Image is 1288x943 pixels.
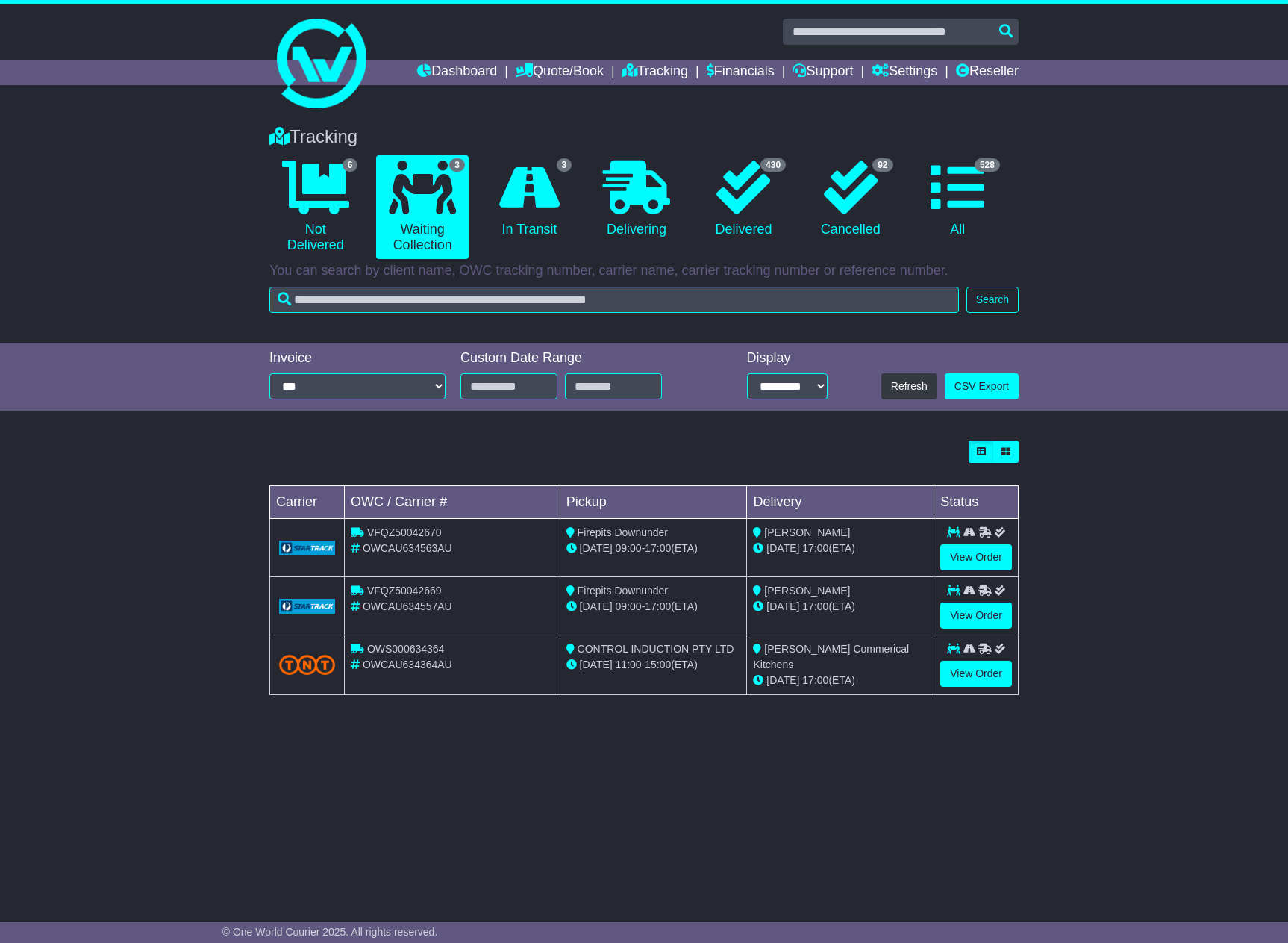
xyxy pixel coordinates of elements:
div: Invoice [269,350,446,367]
a: Delivering [590,155,682,243]
button: Refresh [881,373,937,399]
td: Delivery [747,486,934,519]
div: - (ETA) [566,657,741,673]
div: Display [747,350,828,367]
span: [PERSON_NAME] [764,585,850,597]
div: - (ETA) [566,541,741,556]
button: Search [966,287,1019,313]
span: 17:00 [802,674,828,686]
span: OWCAU634364AU [363,659,452,670]
a: 3 In Transit [484,155,575,243]
span: 15:00 [645,659,671,670]
a: 6 Not Delivered [269,155,361,259]
a: Financials [707,60,775,85]
span: 6 [343,158,358,172]
span: [DATE] [580,542,613,554]
span: 3 [557,158,572,172]
span: OWCAU634563AU [363,542,452,554]
span: 3 [449,158,465,172]
span: Firepits Downunder [578,526,668,538]
td: Carrier [270,486,345,519]
a: Dashboard [417,60,497,85]
td: Status [934,486,1019,519]
span: Firepits Downunder [578,585,668,597]
span: [PERSON_NAME] [764,526,850,538]
span: VFQZ50042670 [367,526,442,538]
span: 17:00 [802,600,828,612]
span: © One World Courier 2025. All rights reserved. [222,926,438,938]
div: Custom Date Range [460,350,700,367]
span: OWCAU634557AU [363,600,452,612]
a: Settings [872,60,937,85]
a: Reseller [956,60,1019,85]
a: Tracking [622,60,688,85]
span: 528 [975,158,1000,172]
span: [DATE] [766,600,799,612]
span: VFQZ50042669 [367,585,442,597]
img: GetCarrierServiceLogo [279,541,335,555]
a: CSV Export [945,373,1019,399]
div: - (ETA) [566,599,741,614]
a: 3 Waiting Collection [376,155,468,259]
a: View Order [940,603,1012,629]
span: 09:00 [616,600,642,612]
span: 430 [760,158,786,172]
span: [DATE] [580,659,613,670]
a: 528 All [912,155,1004,243]
p: You can search by client name, OWC tracking number, carrier name, carrier tracking number or refe... [269,263,1019,279]
a: Support [793,60,853,85]
td: OWC / Carrier # [345,486,560,519]
span: 17:00 [802,542,828,554]
span: 09:00 [616,542,642,554]
span: 11:00 [616,659,642,670]
span: [DATE] [766,674,799,686]
span: 17:00 [645,542,671,554]
div: (ETA) [753,541,928,556]
div: (ETA) [753,599,928,614]
div: Tracking [262,126,1026,148]
img: TNT_Domestic.png [279,655,335,675]
a: View Order [940,661,1012,687]
span: 17:00 [645,600,671,612]
div: (ETA) [753,673,928,688]
td: Pickup [560,486,747,519]
span: [DATE] [580,600,613,612]
span: OWS000634364 [367,643,445,655]
a: 430 Delivered [698,155,790,243]
span: [DATE] [766,542,799,554]
span: 92 [872,158,892,172]
img: GetCarrierServiceLogo [279,599,335,614]
span: CONTROL INDUCTION PTY LTD [578,643,734,655]
a: Quote/Book [516,60,604,85]
a: 92 Cancelled [804,155,896,243]
a: View Order [940,544,1012,570]
span: [PERSON_NAME] Commerical Kitchens [753,643,909,670]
